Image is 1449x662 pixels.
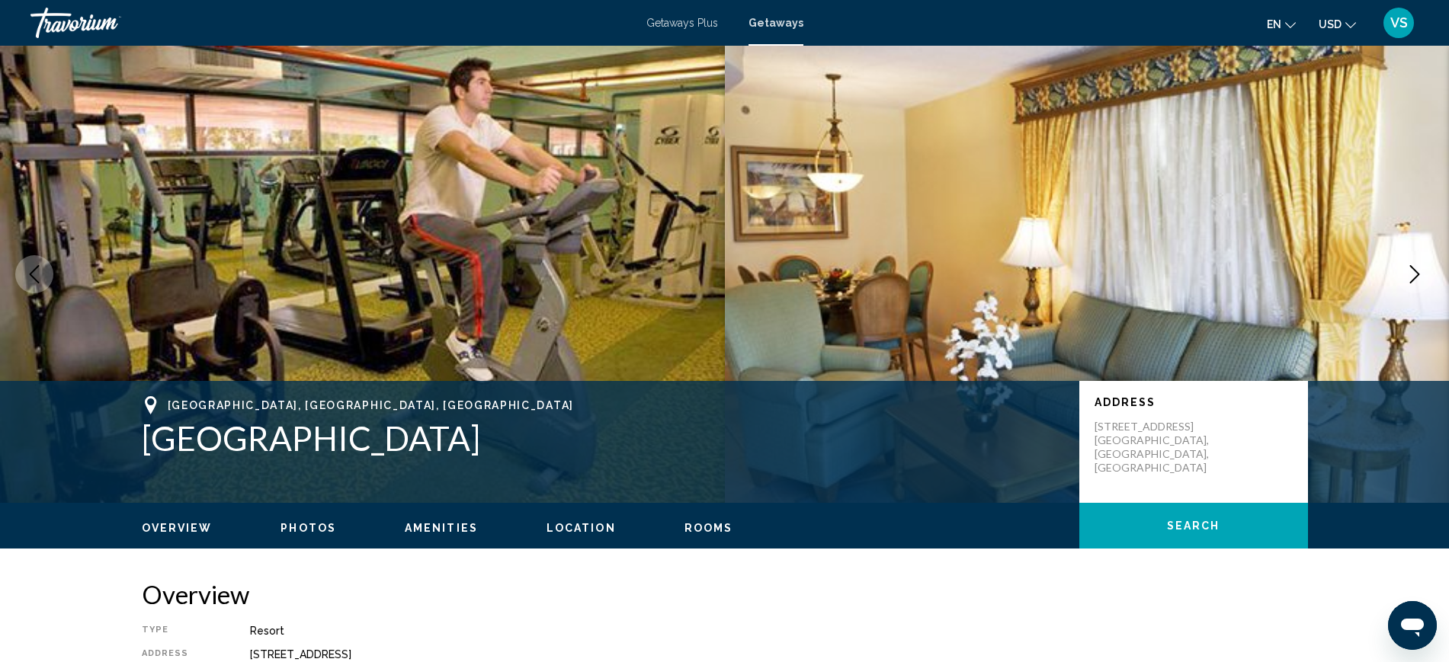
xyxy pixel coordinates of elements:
div: Type [142,625,212,637]
span: Rooms [684,522,733,534]
span: Overview [142,522,213,534]
button: Search [1079,503,1308,548]
button: Location [547,521,616,535]
button: Next image [1396,255,1434,293]
a: Travorium [30,8,631,38]
button: Overview [142,521,213,535]
a: Getaways Plus [646,17,718,29]
span: [GEOGRAPHIC_DATA], [GEOGRAPHIC_DATA], [GEOGRAPHIC_DATA] [168,399,574,411]
a: Getaways [749,17,803,29]
p: Address [1095,396,1293,408]
span: Amenities [405,522,478,534]
span: Search [1167,520,1220,532]
button: Amenities [405,521,478,535]
div: Resort [250,625,1308,637]
button: Photos [281,521,336,535]
h2: Overview [142,579,1308,609]
span: Photos [281,522,336,534]
button: User Menu [1379,7,1419,39]
button: Rooms [684,521,733,535]
span: USD [1319,18,1342,30]
h1: [GEOGRAPHIC_DATA] [142,418,1064,458]
span: en [1267,18,1281,30]
span: Location [547,522,616,534]
button: Change language [1267,13,1296,35]
button: Previous image [15,255,53,293]
iframe: Button to launch messaging window [1388,601,1437,650]
p: [STREET_ADDRESS] [GEOGRAPHIC_DATA], [GEOGRAPHIC_DATA], [GEOGRAPHIC_DATA] [1095,420,1217,475]
button: Change currency [1319,13,1356,35]
span: VS [1390,15,1408,30]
